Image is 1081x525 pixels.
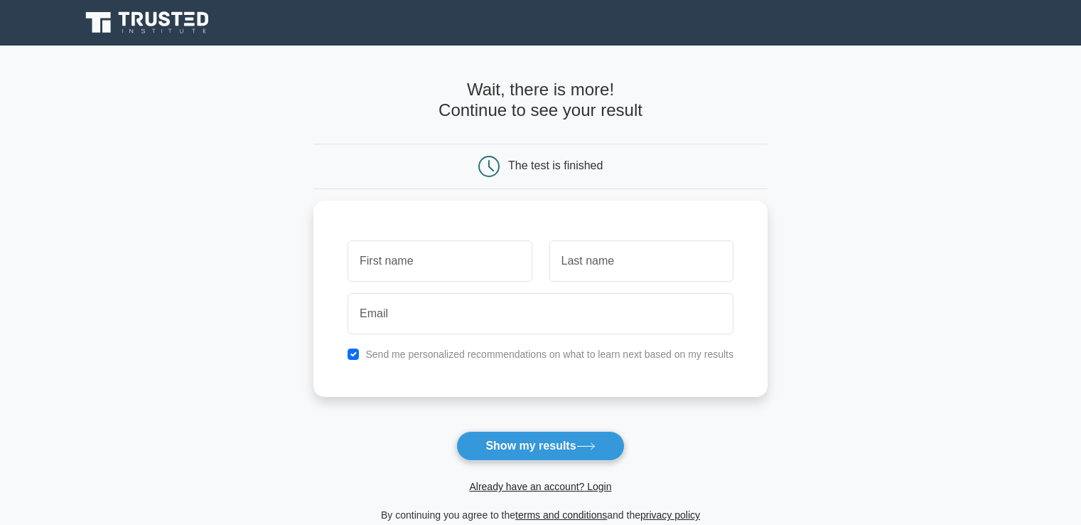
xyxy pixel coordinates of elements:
[508,159,603,171] div: The test is finished
[640,509,700,521] a: privacy policy
[469,481,611,492] a: Already have an account? Login
[549,240,733,282] input: Last name
[313,80,768,121] h4: Wait, there is more! Continue to see your result
[515,509,607,521] a: terms and conditions
[305,507,776,524] div: By continuing you agree to the and the
[365,349,733,360] label: Send me personalized recommendations on what to learn next based on my results
[456,431,624,461] button: Show my results
[348,293,733,334] input: Email
[348,240,532,282] input: First name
